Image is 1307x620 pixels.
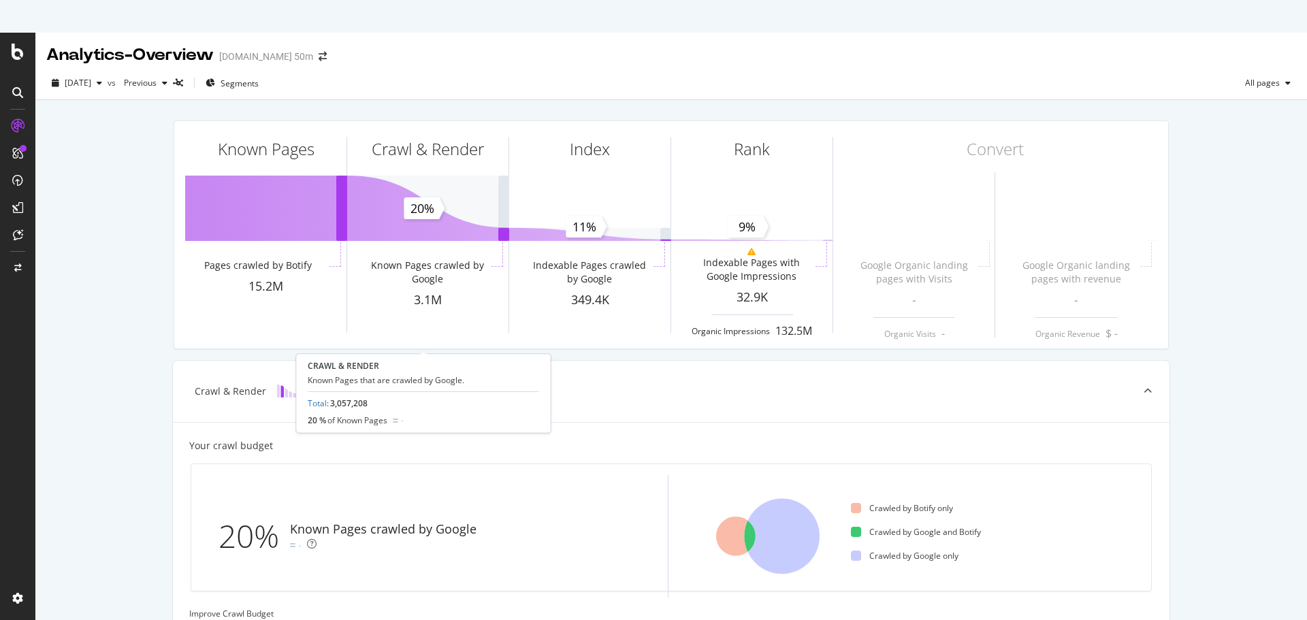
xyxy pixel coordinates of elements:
div: Known Pages that are crawled by Google. [308,374,539,386]
span: 3,057,208 [330,397,368,409]
div: - [401,414,404,426]
button: Segments [200,72,264,94]
span: of Known Pages [327,414,387,426]
span: vs [108,77,118,88]
div: Crawl & Render [372,137,484,161]
button: [DATE] [46,72,108,94]
div: Index [570,137,610,161]
button: Previous [118,72,173,94]
div: Improve Crawl Budget [189,608,1153,619]
div: 32.9K [671,289,833,306]
div: Your crawl budget [189,439,273,453]
div: 3.1M [347,291,509,309]
div: [DOMAIN_NAME] 50m [219,50,313,63]
div: Known Pages crawled by Google [290,521,477,538]
div: Crawled by Google only [851,550,958,561]
div: Organic Impressions [692,325,770,337]
div: Crawled by Google and Botify [851,526,981,538]
div: Indexable Pages crawled by Google [528,259,650,286]
span: 2025 Aug. 14th [65,77,91,88]
div: CRAWL & RENDER [308,360,539,372]
div: arrow-right-arrow-left [319,52,327,61]
iframe: Intercom live chat [1261,574,1293,606]
span: Segments [221,78,259,89]
span: Previous [118,77,157,88]
div: Rank [734,137,770,161]
div: Crawl & Render [195,385,266,398]
div: Known Pages [218,137,314,161]
div: Pages crawled by Botify [204,259,312,272]
div: 15.2M [185,278,346,295]
a: Total [308,397,327,409]
div: Crawled by Botify only [851,502,953,514]
div: Analytics - Overview [46,44,214,67]
div: 349.4K [509,291,671,309]
img: Equal [290,543,295,547]
div: 20% [219,514,290,559]
img: Equal [393,419,398,423]
img: block-icon [277,385,299,397]
span: All pages [1240,77,1280,88]
div: - [298,538,302,552]
div: 20 % [308,414,387,426]
div: : [308,397,368,409]
div: 132.5M [775,323,812,339]
div: Known Pages crawled by Google [366,259,488,286]
div: Indexable Pages with Google Impressions [690,256,812,283]
button: All pages [1240,72,1296,94]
